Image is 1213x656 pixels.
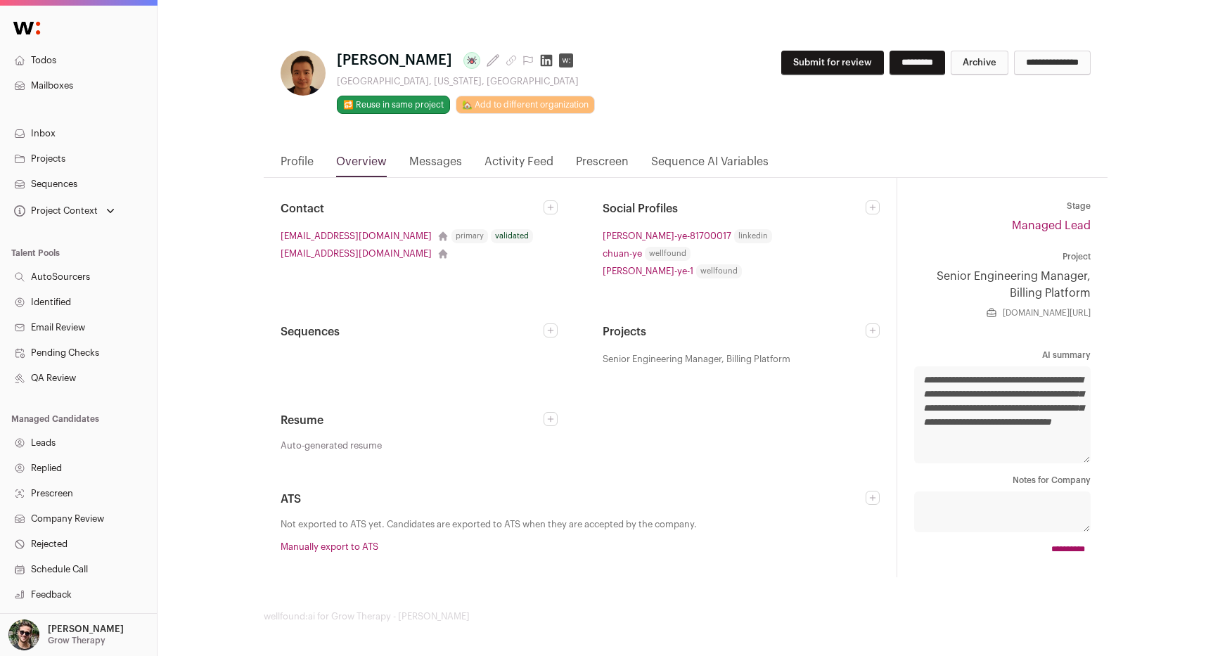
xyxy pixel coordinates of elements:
[409,153,462,177] a: Messages
[337,51,452,70] span: [PERSON_NAME]
[576,153,629,177] a: Prescreen
[456,96,595,114] a: 🏡 Add to different organization
[1003,307,1091,319] a: [DOMAIN_NAME][URL]
[696,264,742,278] span: wellfound
[336,153,387,177] a: Overview
[603,352,790,366] span: Senior Engineering Manager, Billing Platform
[337,76,595,87] div: [GEOGRAPHIC_DATA], [US_STATE], [GEOGRAPHIC_DATA]
[48,635,105,646] p: Grow Therapy
[914,349,1091,361] dt: AI summary
[451,229,488,243] div: primary
[781,51,884,75] button: Submit for review
[48,624,124,635] p: [PERSON_NAME]
[281,491,866,508] h2: ATS
[6,14,48,42] img: Wellfound
[6,619,127,650] button: Open dropdown
[914,475,1091,486] dt: Notes for Company
[491,229,533,243] div: validated
[734,229,772,243] span: linkedin
[914,200,1091,212] dt: Stage
[1012,220,1091,231] a: Managed Lead
[645,247,691,261] span: wellfound
[281,412,544,429] h2: Resume
[281,51,326,96] img: 507d33e03ac1d424546d75c51413991328a9182e28158620fdff672902ea4d7c.jpg
[603,200,866,217] h2: Social Profiles
[264,611,1108,622] footer: wellfound:ai for Grow Therapy - [PERSON_NAME]
[603,246,642,261] a: chuan-ye
[281,153,314,177] a: Profile
[951,51,1008,75] button: Archive
[914,268,1091,302] a: Senior Engineering Manager, Billing Platform
[914,251,1091,262] dt: Project
[8,619,39,650] img: 1635949-medium_jpg
[11,205,98,217] div: Project Context
[281,519,880,530] p: Not exported to ATS yet. Candidates are exported to ATS when they are accepted by the company.
[281,200,544,217] h2: Contact
[11,201,117,221] button: Open dropdown
[484,153,553,177] a: Activity Feed
[651,153,769,177] a: Sequence AI Variables
[603,264,693,278] a: [PERSON_NAME]-ye-1
[603,229,731,243] a: [PERSON_NAME]-ye-81700017
[281,440,558,451] a: Auto-generated resume
[603,323,866,340] h2: Projects
[281,246,432,261] a: [EMAIL_ADDRESS][DOMAIN_NAME]
[281,229,432,243] a: [EMAIL_ADDRESS][DOMAIN_NAME]
[337,96,450,114] button: 🔂 Reuse in same project
[281,542,378,551] a: Manually export to ATS
[281,323,544,340] h2: Sequences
